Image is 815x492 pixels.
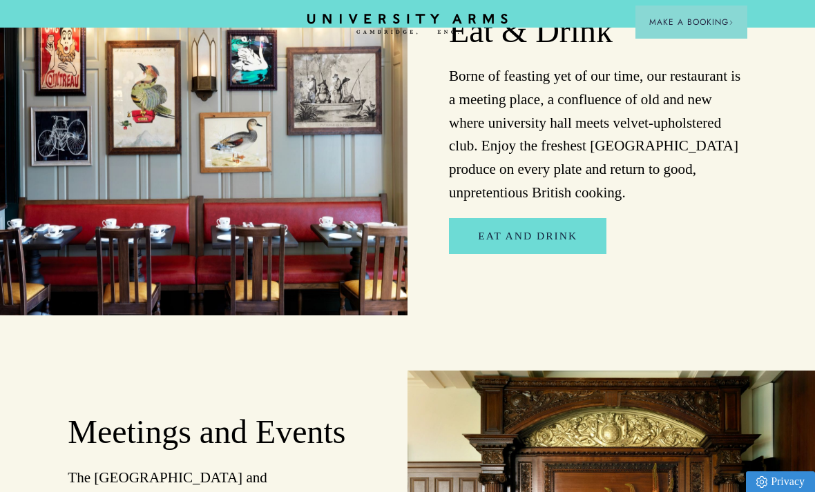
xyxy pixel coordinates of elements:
[649,16,733,28] span: Make a Booking
[449,65,747,204] p: Borne of feasting yet of our time, our restaurant is a meeting place, a confluence of old and new...
[729,20,733,25] img: Arrow icon
[449,218,606,253] a: Eat and Drink
[449,11,747,52] h2: Eat & Drink
[307,14,508,35] a: Home
[68,412,366,453] h2: Meetings and Events
[746,471,815,492] a: Privacy
[635,6,747,39] button: Make a BookingArrow icon
[756,476,767,488] img: Privacy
